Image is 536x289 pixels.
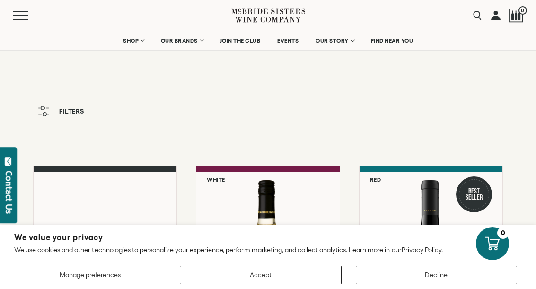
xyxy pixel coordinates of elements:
span: Filters [59,108,84,114]
p: We use cookies and other technologies to personalize your experience, perform marketing, and coll... [14,245,522,254]
span: OUR BRANDS [161,37,198,44]
span: SHOP [123,37,139,44]
a: SHOP [117,31,150,50]
div: Contact Us [4,171,14,214]
span: 0 [518,6,527,15]
a: FIND NEAR YOU [365,31,420,50]
button: Mobile Menu Trigger [13,11,47,20]
h6: White [207,176,225,183]
div: 0 [497,227,509,239]
span: Manage preferences [60,271,121,279]
h6: Red [370,176,381,183]
a: JOIN THE CLUB [214,31,267,50]
a: OUR BRANDS [155,31,209,50]
button: Filters [33,101,89,121]
a: EVENTS [271,31,305,50]
span: EVENTS [277,37,299,44]
span: JOIN THE CLUB [220,37,261,44]
h2: We value your privacy [14,234,522,242]
button: Accept [180,266,341,284]
span: OUR STORY [316,37,349,44]
button: Manage preferences [14,266,166,284]
span: FIND NEAR YOU [371,37,413,44]
a: Privacy Policy. [402,246,443,254]
a: OUR STORY [309,31,360,50]
button: Decline [356,266,517,284]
